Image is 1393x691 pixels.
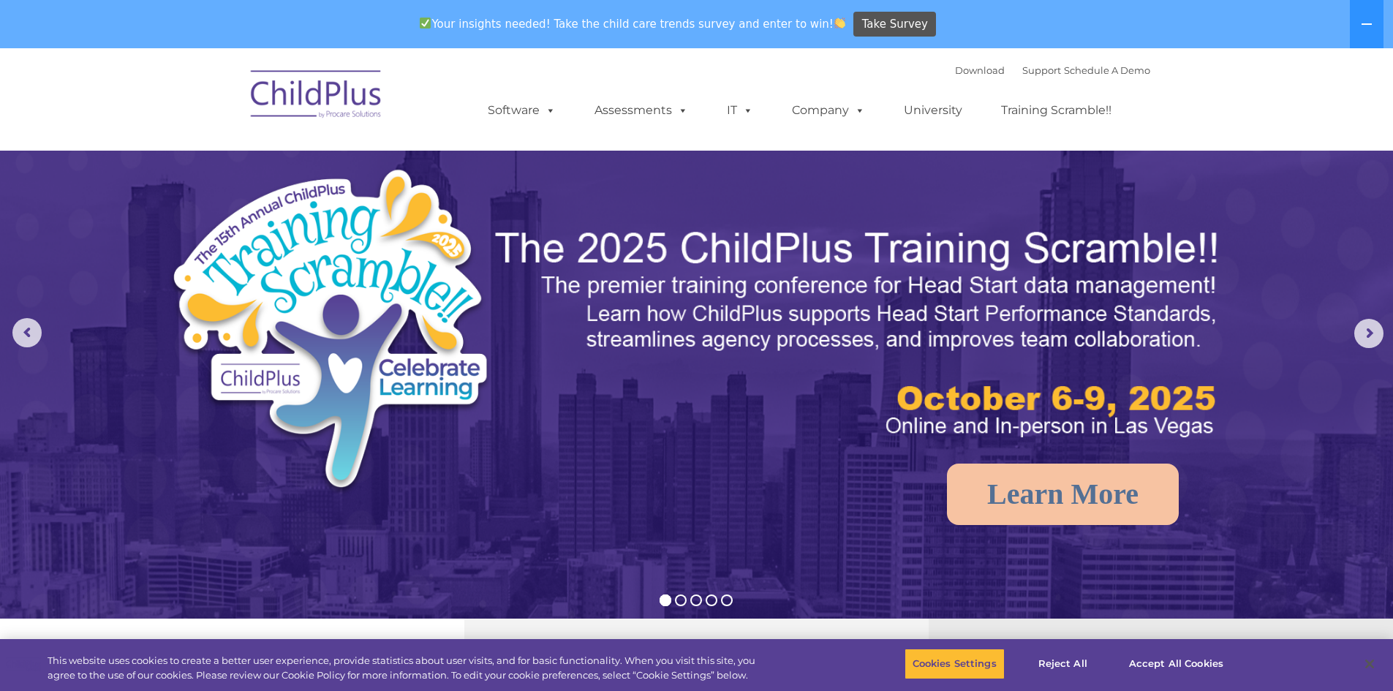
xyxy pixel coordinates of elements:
div: This website uses cookies to create a better user experience, provide statistics about user visit... [48,654,766,682]
a: Schedule A Demo [1064,64,1150,76]
a: Take Survey [853,12,936,37]
a: University [889,96,977,125]
a: Company [777,96,880,125]
button: Accept All Cookies [1121,649,1231,679]
span: Last name [203,97,248,107]
button: Close [1354,648,1386,680]
a: Training Scramble!! [986,96,1126,125]
a: Download [955,64,1005,76]
img: 👏 [834,18,845,29]
button: Cookies Settings [905,649,1005,679]
font: | [955,64,1150,76]
a: Assessments [580,96,703,125]
button: Reject All [1017,649,1109,679]
span: Phone number [203,156,265,167]
a: Learn More [947,464,1179,525]
img: ChildPlus by Procare Solutions [244,60,390,133]
img: ✅ [420,18,431,29]
a: Software [473,96,570,125]
a: Support [1022,64,1061,76]
span: Take Survey [862,12,928,37]
span: Your insights needed! Take the child care trends survey and enter to win! [414,10,852,38]
a: IT [712,96,768,125]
